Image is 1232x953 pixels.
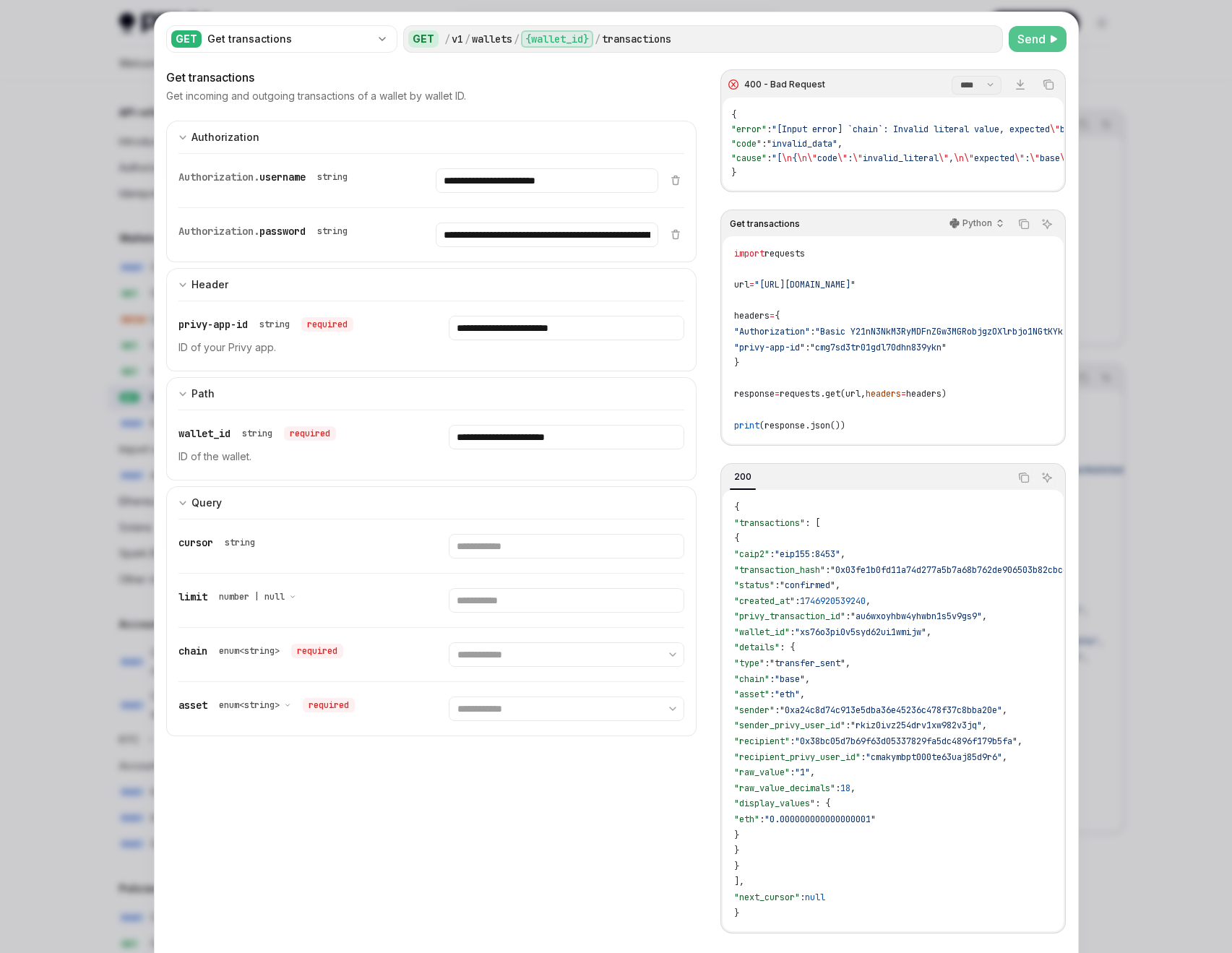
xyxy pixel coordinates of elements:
span: : [770,689,775,700]
span: "next_cursor" [734,892,800,903]
span: null [805,892,825,903]
div: Header [191,276,228,293]
button: Copy the contents from the code block [1015,215,1033,233]
span: : [861,751,866,763]
span: username [259,171,306,184]
span: : [845,720,850,731]
span: "au6wxoyhbw4yhwbn1s5v9gs9" [850,611,982,622]
span: "confirmed" [780,579,835,591]
span: , [840,548,845,560]
span: : [759,814,764,825]
span: url [734,279,749,290]
span: \" [1060,152,1070,164]
span: privy-app-id [178,318,248,331]
span: "status" [734,579,775,591]
div: GET [171,30,202,48]
div: privy-app-id [178,316,353,333]
div: / [514,32,520,46]
button: Expand input section [166,268,697,301]
span: { [731,109,736,121]
span: headers [734,310,770,322]
span: { [792,152,797,164]
span: base [1060,124,1080,135]
span: , [1002,704,1007,716]
span: "0xa24c8d74c913e5dba36e45236c478f37c8bba20e" [780,704,1002,716]
div: wallet_id [178,425,336,442]
span: "eip155:8453" [775,548,840,560]
div: Authorization.username [178,168,353,186]
div: required [303,698,355,712]
p: ID of the wallet. [178,448,414,465]
span: "transaction_hash" [734,564,825,576]
span: headers) [906,388,947,400]
span: : [767,152,772,164]
select: Select asset [449,697,684,721]
span: = [901,388,906,400]
input: Enter wallet_id [449,425,684,449]
select: Select chain [449,642,684,667]
span: asset [178,699,207,712]
span: "chain" [734,673,770,685]
span: "0x03fe1b0fd11a74d277a5b7a68b762de906503b82cbce2fc791250fd2b77cf137" [830,564,1174,576]
span: } [734,861,739,872]
span: "transfer_sent" [770,657,845,669]
span: "eth" [775,689,800,700]
span: "privy_transaction_id" [734,611,845,622]
span: "[Input error] `chain`: Invalid literal value, expected [772,124,1050,135]
span: "sender" [734,704,775,716]
input: Enter password [436,223,658,247]
div: / [595,32,600,46]
div: GET [408,30,439,48]
span: import [734,248,764,259]
button: Expand input section [166,486,697,519]
span: \" [939,152,949,164]
span: \" [853,152,863,164]
span: \n [797,152,807,164]
span: : [848,152,853,164]
span: \" [1030,152,1040,164]
span: , [866,595,871,607]
span: "recipient_privy_user_id" [734,751,861,763]
span: "created_at" [734,595,795,607]
div: Authorization.password [178,223,353,240]
span: , [850,782,856,794]
span: "recipient" [734,736,790,747]
span: "0x38bc05d7b69f63d05337829fa5dc4896f179b5fa" [795,736,1017,747]
div: cursor [178,534,261,551]
p: Python [962,217,992,229]
button: enum<string> [219,698,291,712]
span: "raw_value_decimals" [734,782,835,794]
span: chain [178,644,207,657]
a: Download response file [1010,74,1030,95]
span: , [1002,751,1007,763]
button: Send [1009,26,1067,52]
input: Enter limit [449,588,684,613]
span: Authorization. [178,225,259,238]
span: Get transactions [730,218,800,230]
span: invalid_literal [863,152,939,164]
span: \" [837,152,848,164]
span: "cause" [731,152,767,164]
span: "code" [731,138,762,150]
span: "raw_value" [734,767,790,778]
span: : [762,138,767,150]
span: , [800,689,805,700]
div: Authorization [191,129,259,146]
span: , [949,152,954,164]
span: cursor [178,536,213,549]
button: number | null [219,590,296,604]
span: "base" [775,673,805,685]
span: } [731,167,736,178]
span: : { [815,798,830,809]
div: wallets [472,32,512,46]
div: required [284,426,336,441]
span: "invalid_data" [767,138,837,150]
span: requests [764,248,805,259]
span: , [845,657,850,669]
span: } [734,845,739,856]
span: : [775,704,780,716]
span: "privy-app-id" [734,342,805,353]
span: , [805,673,810,685]
button: Ask AI [1038,468,1056,487]
select: Select response section [952,76,1001,95]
